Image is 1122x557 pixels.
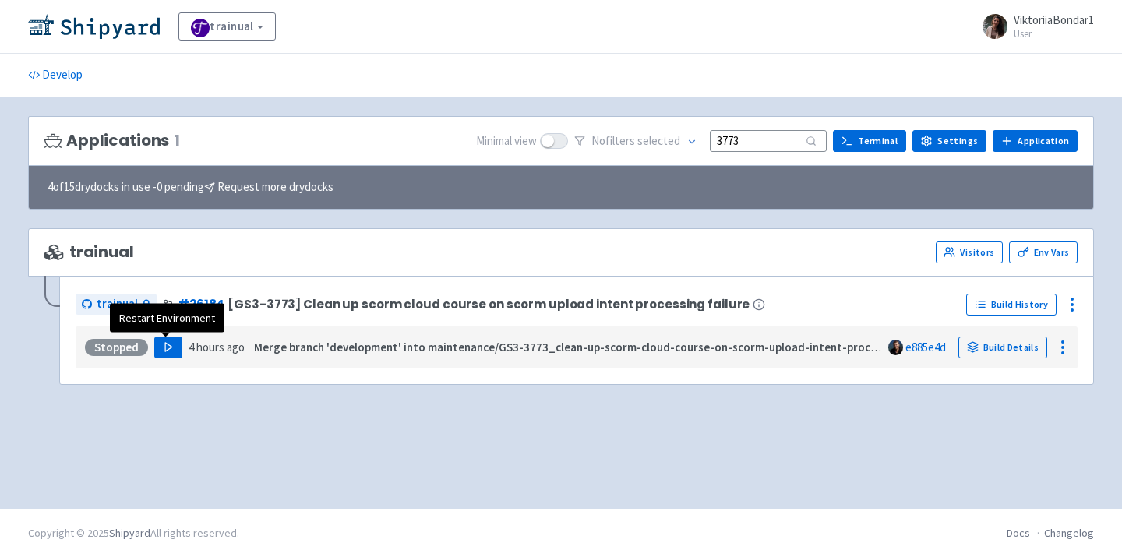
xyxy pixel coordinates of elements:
a: Visitors [936,241,1003,263]
a: trainual [76,294,157,315]
a: Build History [966,294,1057,316]
a: Build Details [958,337,1047,358]
img: Shipyard logo [28,14,160,39]
a: e885e4d [905,340,946,354]
span: 1 [174,132,180,150]
a: ViktoriiaBondar1 User [973,14,1094,39]
a: Shipyard [109,526,150,540]
span: No filter s [591,132,680,150]
a: #26184 [178,296,224,312]
span: [GS3-3773] Clean up scorm cloud course on scorm upload intent processing failure [228,298,750,311]
span: ViktoriiaBondar1 [1014,12,1094,27]
u: Request more drydocks [217,179,333,194]
small: User [1014,29,1094,39]
strong: Merge branch 'development' into maintenance/GS3-3773_clean-up-scorm-cloud-course-on-scorm-upload-... [254,340,943,354]
a: Terminal [833,130,906,152]
a: Docs [1007,526,1030,540]
h3: Applications [44,132,180,150]
a: Changelog [1044,526,1094,540]
a: Application [993,130,1078,152]
span: trainual [44,243,134,261]
span: Minimal view [476,132,537,150]
a: Settings [912,130,986,152]
div: Copyright © 2025 All rights reserved. [28,525,239,541]
span: selected [637,133,680,148]
input: Search... [710,130,827,151]
a: Env Vars [1009,241,1078,263]
div: Stopped [85,339,148,356]
a: Develop [28,54,83,97]
a: trainual [178,12,276,41]
span: trainual [97,295,138,313]
time: 4 hours ago [189,340,245,354]
span: 4 of 15 drydocks in use - 0 pending [48,178,333,196]
button: Play [154,337,182,358]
